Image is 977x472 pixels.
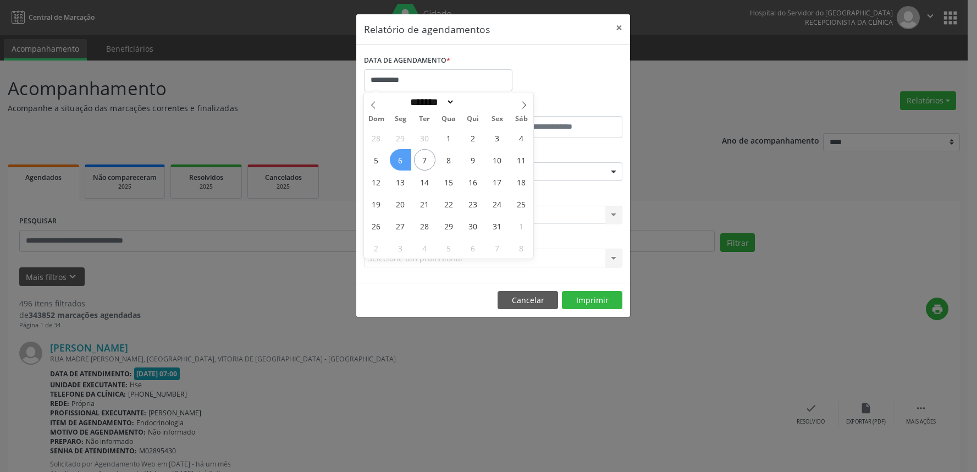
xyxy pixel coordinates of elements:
span: Outubro 12, 2025 [366,171,387,193]
span: Outubro 29, 2025 [438,215,460,237]
span: Outubro 26, 2025 [366,215,387,237]
span: Setembro 29, 2025 [390,127,411,149]
select: Month [407,96,455,108]
span: Outubro 8, 2025 [438,149,460,171]
span: Novembro 5, 2025 [438,237,460,259]
span: Novembro 4, 2025 [414,237,435,259]
span: Outubro 10, 2025 [487,149,508,171]
span: Outubro 5, 2025 [366,149,387,171]
span: Sáb [509,116,533,123]
span: Outubro 17, 2025 [487,171,508,193]
span: Setembro 28, 2025 [366,127,387,149]
span: Outubro 18, 2025 [511,171,532,193]
span: Novembro 2, 2025 [366,237,387,259]
span: Outubro 19, 2025 [366,193,387,215]
label: ATÉ [496,99,622,116]
button: Close [608,14,630,41]
span: Dom [364,116,388,123]
span: Outubro 20, 2025 [390,193,411,215]
span: Outubro 1, 2025 [438,127,460,149]
button: Cancelar [498,291,558,310]
span: Qua [437,116,461,123]
span: Outubro 15, 2025 [438,171,460,193]
span: Novembro 1, 2025 [511,215,532,237]
span: Outubro 6, 2025 [390,149,411,171]
span: Outubro 31, 2025 [487,215,508,237]
span: Outubro 13, 2025 [390,171,411,193]
span: Ter [412,116,437,123]
span: Outubro 27, 2025 [390,215,411,237]
span: Novembro 7, 2025 [487,237,508,259]
button: Imprimir [562,291,622,310]
span: Outubro 9, 2025 [462,149,484,171]
span: Novembro 6, 2025 [462,237,484,259]
label: DATA DE AGENDAMENTO [364,52,450,69]
span: Outubro 24, 2025 [487,193,508,215]
span: Outubro 28, 2025 [414,215,435,237]
span: Outubro 30, 2025 [462,215,484,237]
span: Outubro 14, 2025 [414,171,435,193]
span: Outubro 25, 2025 [511,193,532,215]
span: Outubro 23, 2025 [462,193,484,215]
span: Outubro 4, 2025 [511,127,532,149]
span: Outubro 21, 2025 [414,193,435,215]
span: Outubro 11, 2025 [511,149,532,171]
input: Year [455,96,491,108]
h5: Relatório de agendamentos [364,22,490,36]
span: Outubro 16, 2025 [462,171,484,193]
span: Qui [461,116,485,123]
span: Outubro 3, 2025 [487,127,508,149]
span: Sex [485,116,509,123]
span: Novembro 3, 2025 [390,237,411,259]
span: Seg [388,116,412,123]
span: Outubro 22, 2025 [438,193,460,215]
span: Outubro 2, 2025 [462,127,484,149]
span: Outubro 7, 2025 [414,149,435,171]
span: Novembro 8, 2025 [511,237,532,259]
span: Setembro 30, 2025 [414,127,435,149]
